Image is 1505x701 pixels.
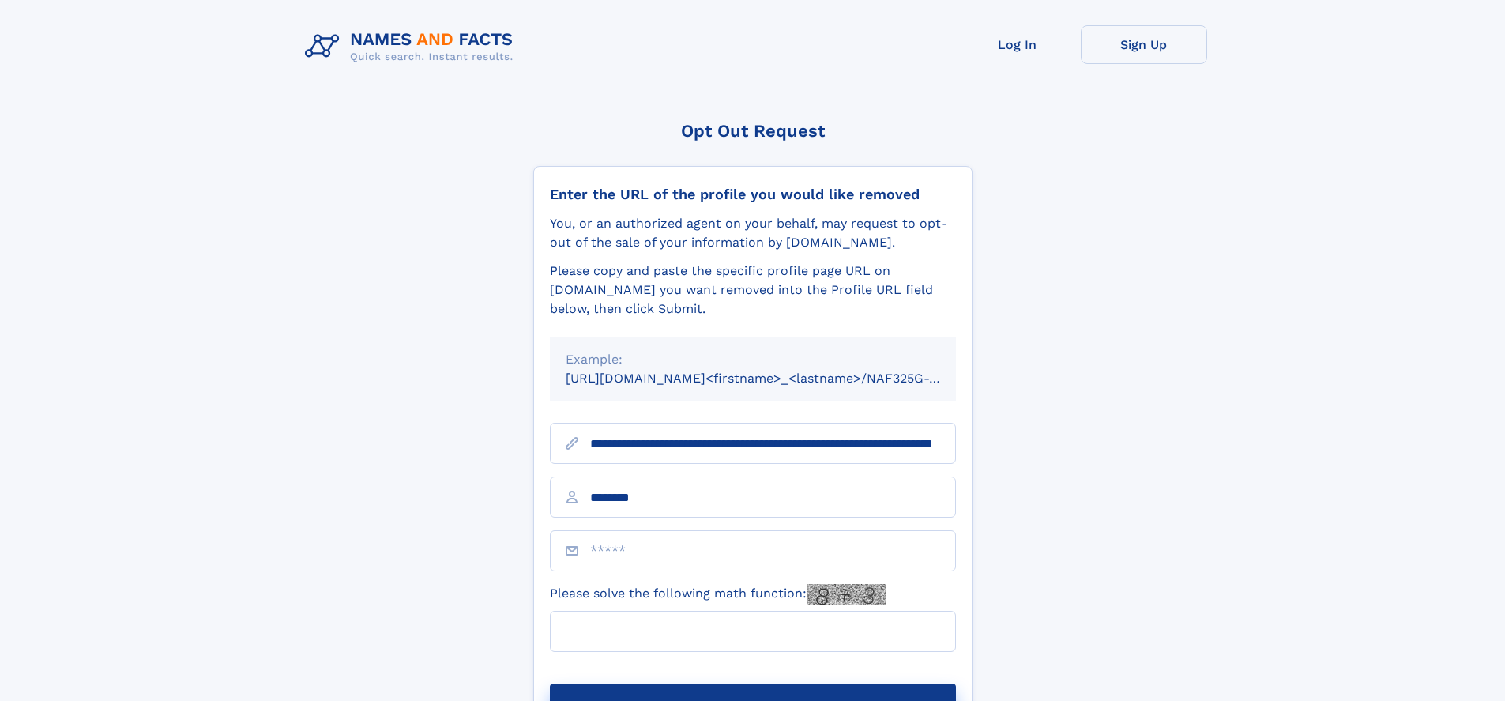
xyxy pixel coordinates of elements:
div: Enter the URL of the profile you would like removed [550,186,956,203]
div: Please copy and paste the specific profile page URL on [DOMAIN_NAME] you want removed into the Pr... [550,262,956,318]
div: Opt Out Request [533,121,973,141]
small: [URL][DOMAIN_NAME]<firstname>_<lastname>/NAF325G-xxxxxxxx [566,371,986,386]
div: You, or an authorized agent on your behalf, may request to opt-out of the sale of your informatio... [550,214,956,252]
label: Please solve the following math function: [550,584,886,605]
a: Sign Up [1081,25,1207,64]
img: Logo Names and Facts [299,25,526,68]
a: Log In [954,25,1081,64]
div: Example: [566,350,940,369]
